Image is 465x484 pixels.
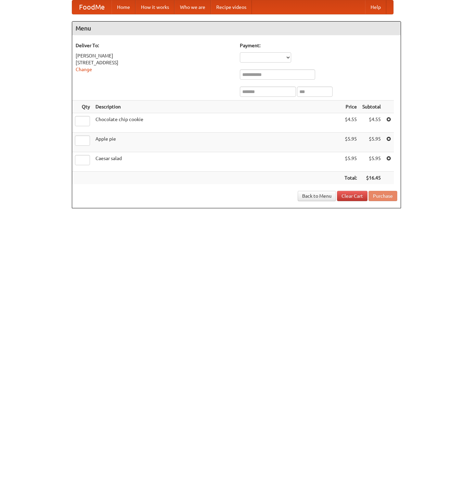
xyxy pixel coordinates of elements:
[76,67,92,72] a: Change
[342,172,360,184] th: Total:
[93,113,342,133] td: Chocolate chip cookie
[93,101,342,113] th: Description
[72,0,112,14] a: FoodMe
[342,101,360,113] th: Price
[342,152,360,172] td: $5.95
[175,0,211,14] a: Who we are
[360,113,384,133] td: $4.55
[360,152,384,172] td: $5.95
[93,152,342,172] td: Caesar salad
[298,191,336,201] a: Back to Menu
[337,191,367,201] a: Clear Cart
[112,0,135,14] a: Home
[360,172,384,184] th: $16.45
[72,101,93,113] th: Qty
[365,0,386,14] a: Help
[211,0,252,14] a: Recipe videos
[369,191,397,201] button: Purchase
[72,22,401,35] h4: Menu
[342,133,360,152] td: $5.95
[76,42,233,49] h5: Deliver To:
[93,133,342,152] td: Apple pie
[135,0,175,14] a: How it works
[342,113,360,133] td: $4.55
[360,101,384,113] th: Subtotal
[360,133,384,152] td: $5.95
[76,52,233,59] div: [PERSON_NAME]
[240,42,397,49] h5: Payment:
[76,59,233,66] div: [STREET_ADDRESS]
